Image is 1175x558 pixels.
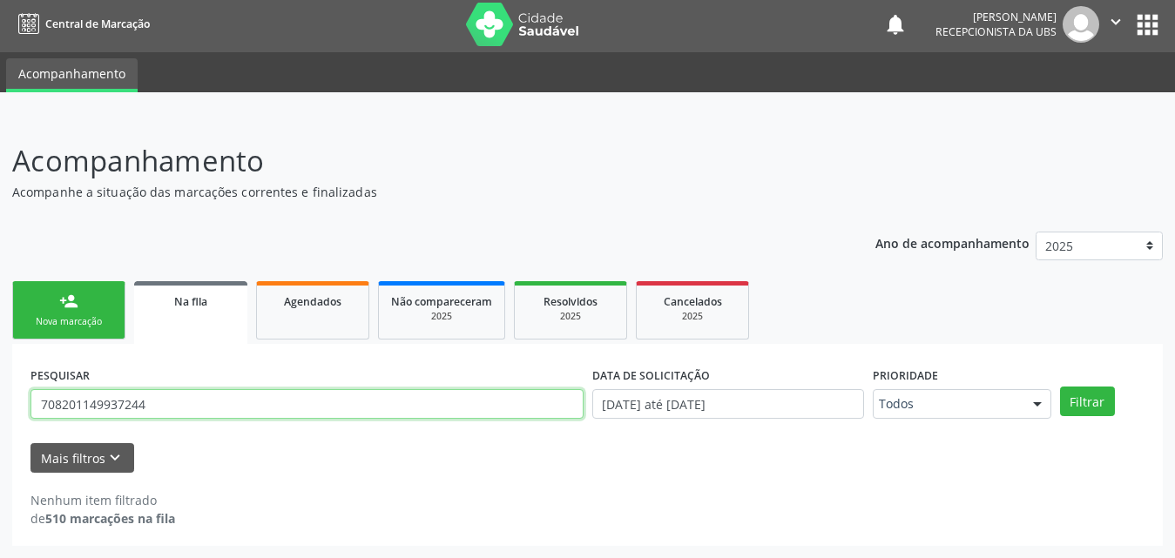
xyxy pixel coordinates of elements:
div: Nenhum item filtrado [30,491,175,509]
span: Cancelados [664,294,722,309]
button: Mais filtroskeyboard_arrow_down [30,443,134,474]
a: Central de Marcação [12,10,150,38]
div: 2025 [527,310,614,323]
p: Acompanhamento [12,139,818,183]
input: Selecione um intervalo [592,389,864,419]
label: DATA DE SOLICITAÇÃO [592,362,710,389]
strong: 510 marcações na fila [45,510,175,527]
img: img [1063,6,1099,43]
input: Nome, CNS [30,389,584,419]
p: Ano de acompanhamento [875,232,1030,253]
div: [PERSON_NAME] [935,10,1057,24]
div: Nova marcação [25,315,112,328]
div: de [30,509,175,528]
button: apps [1132,10,1163,40]
button:  [1099,6,1132,43]
span: Na fila [174,294,207,309]
span: Resolvidos [544,294,598,309]
span: Todos [879,395,1016,413]
label: PESQUISAR [30,362,90,389]
button: notifications [883,12,908,37]
i: keyboard_arrow_down [105,448,125,467]
label: Prioridade [873,362,938,389]
button: Filtrar [1060,387,1115,416]
span: Não compareceram [391,294,492,309]
i:  [1106,12,1125,31]
div: 2025 [649,310,736,323]
a: Acompanhamento [6,58,138,92]
p: Acompanhe a situação das marcações correntes e finalizadas [12,183,818,201]
span: Central de Marcação [45,17,150,31]
span: Agendados [284,294,341,309]
div: 2025 [391,310,492,323]
div: person_add [59,292,78,311]
span: Recepcionista da UBS [935,24,1057,39]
